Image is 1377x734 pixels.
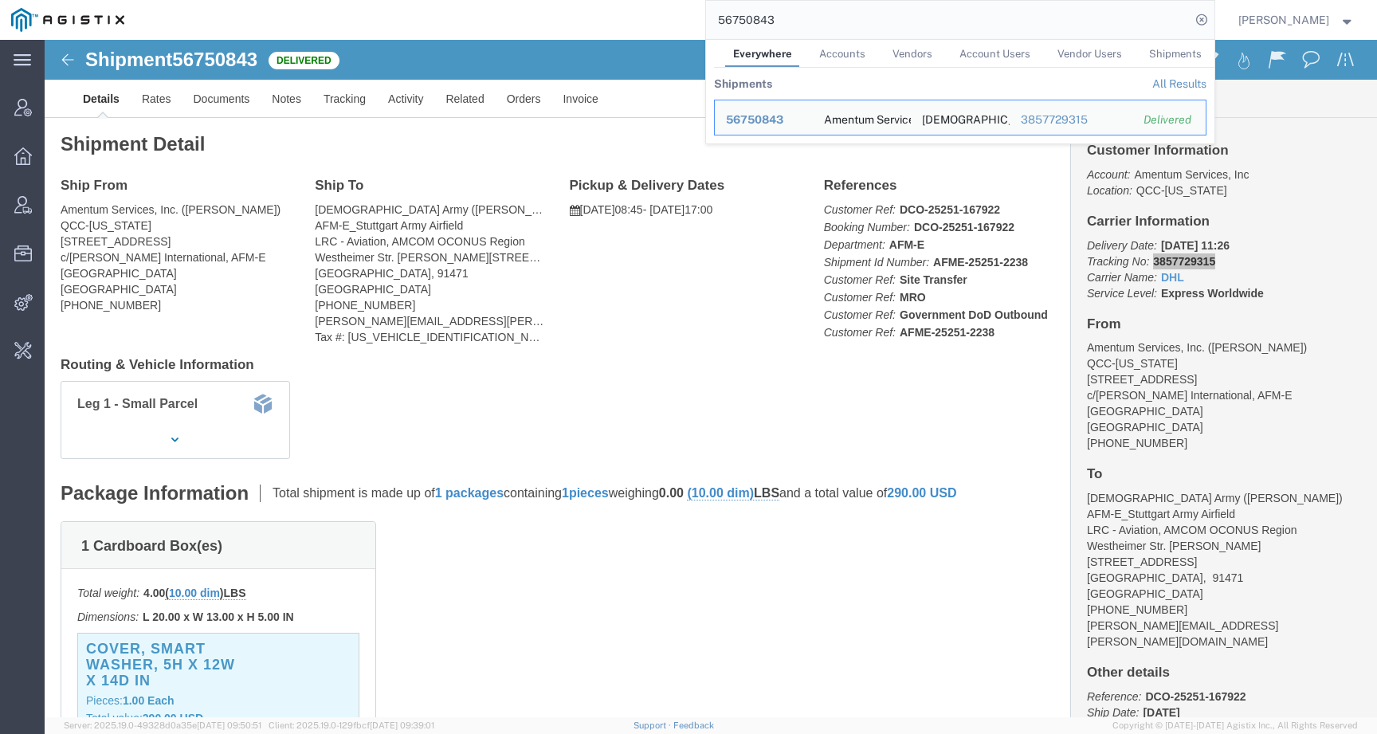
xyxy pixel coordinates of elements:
[1144,112,1195,128] div: Delivered
[269,720,434,730] span: Client: 2025.19.0-129fbcf
[673,720,714,730] a: Feedback
[819,48,865,60] span: Accounts
[959,48,1030,60] span: Account Users
[1149,48,1202,60] span: Shipments
[726,113,783,126] span: 56750843
[634,720,673,730] a: Support
[726,112,802,128] div: 56750843
[823,100,900,135] div: Amentum Services, Inc.
[1057,48,1122,60] span: Vendor Users
[64,720,261,730] span: Server: 2025.19.0-49328d0a35e
[706,1,1191,39] input: Search for shipment number, reference number
[733,48,792,60] span: Everywhere
[1238,11,1329,29] span: Kate Petrenko
[1152,77,1206,90] a: View all shipments found by criterion
[714,68,772,100] th: Shipments
[1112,719,1358,732] span: Copyright © [DATE]-[DATE] Agistix Inc., All Rights Reserved
[714,68,1214,143] table: Search Results
[45,40,1377,717] iframe: FS Legacy Container
[1238,10,1355,29] button: [PERSON_NAME]
[922,100,998,135] div: US Army
[197,720,261,730] span: [DATE] 09:50:51
[1020,112,1121,128] div: 3857729315
[370,720,434,730] span: [DATE] 09:39:01
[11,8,124,32] img: logo
[892,48,932,60] span: Vendors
